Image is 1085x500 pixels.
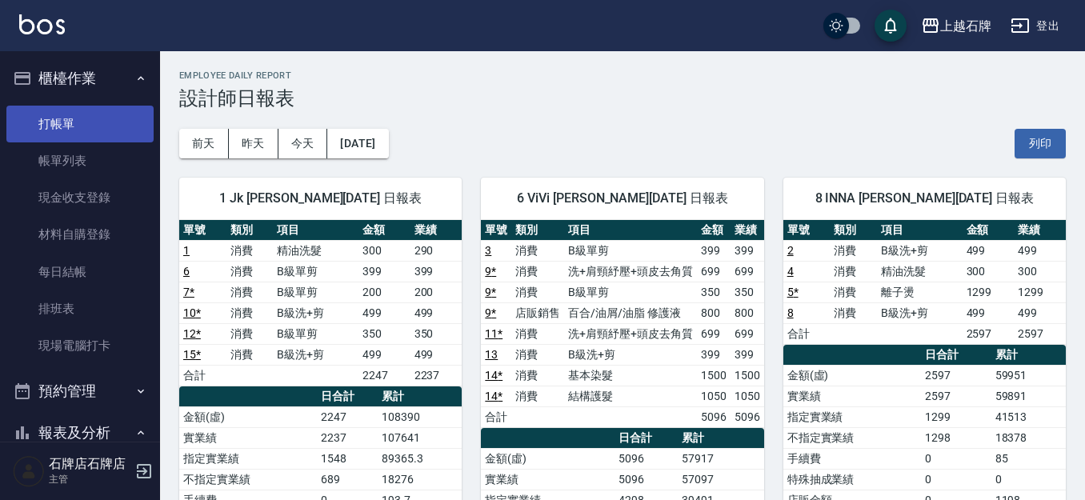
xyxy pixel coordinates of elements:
[731,323,764,344] td: 699
[783,386,921,406] td: 實業績
[226,240,274,261] td: 消費
[921,469,991,490] td: 0
[830,240,877,261] td: 消費
[731,406,764,427] td: 5096
[179,220,462,386] table: a dense table
[963,220,1015,241] th: 金額
[481,220,763,428] table: a dense table
[830,282,877,302] td: 消費
[1014,323,1066,344] td: 2597
[278,129,328,158] button: 今天
[481,469,615,490] td: 實業績
[511,240,564,261] td: 消費
[6,216,154,253] a: 材料自購登錄
[830,302,877,323] td: 消費
[787,306,794,319] a: 8
[731,302,764,323] td: 800
[317,427,378,448] td: 2237
[6,106,154,142] a: 打帳單
[273,282,358,302] td: B級單剪
[1014,220,1066,241] th: 業績
[787,244,794,257] a: 2
[731,220,764,241] th: 業績
[564,240,697,261] td: B級單剪
[830,261,877,282] td: 消費
[179,469,317,490] td: 不指定實業績
[179,365,226,386] td: 合計
[273,302,358,323] td: B級洗+剪
[6,412,154,454] button: 報表及分析
[783,365,921,386] td: 金額(虛)
[697,282,731,302] td: 350
[697,240,731,261] td: 399
[697,323,731,344] td: 699
[564,261,697,282] td: 洗+肩頸紓壓+頭皮去角質
[564,344,697,365] td: B級洗+剪
[963,282,1015,302] td: 1299
[921,406,991,427] td: 1299
[358,220,410,241] th: 金額
[179,70,1066,81] h2: Employee Daily Report
[731,365,764,386] td: 1500
[49,472,130,486] p: 主管
[6,290,154,327] a: 排班表
[991,386,1066,406] td: 59891
[921,345,991,366] th: 日合計
[179,448,317,469] td: 指定實業績
[13,455,45,487] img: Person
[783,220,831,241] th: 單號
[783,448,921,469] td: 手續費
[273,240,358,261] td: 精油洗髮
[6,58,154,99] button: 櫃檯作業
[564,365,697,386] td: 基本染髮
[731,282,764,302] td: 350
[273,261,358,282] td: B級單剪
[615,448,678,469] td: 5096
[783,406,921,427] td: 指定實業績
[991,469,1066,490] td: 0
[731,240,764,261] td: 399
[697,365,731,386] td: 1500
[991,448,1066,469] td: 85
[6,370,154,412] button: 預約管理
[678,469,763,490] td: 57097
[179,87,1066,110] h3: 設計師日報表
[564,220,697,241] th: 項目
[963,302,1015,323] td: 499
[877,220,962,241] th: 項目
[358,240,410,261] td: 300
[317,386,378,407] th: 日合計
[731,261,764,282] td: 699
[226,323,274,344] td: 消費
[803,190,1047,206] span: 8 INNA [PERSON_NAME][DATE] 日報表
[358,261,410,282] td: 399
[198,190,442,206] span: 1 Jk [PERSON_NAME][DATE] 日報表
[697,261,731,282] td: 699
[783,469,921,490] td: 特殊抽成業績
[511,302,564,323] td: 店販銷售
[410,302,462,323] td: 499
[564,302,697,323] td: 百合/油屑/油脂 修護液
[226,261,274,282] td: 消費
[511,220,564,241] th: 類別
[564,282,697,302] td: B級單剪
[915,10,998,42] button: 上越石牌
[511,282,564,302] td: 消費
[615,469,678,490] td: 5096
[317,448,378,469] td: 1548
[1015,129,1066,158] button: 列印
[358,282,410,302] td: 200
[378,427,462,448] td: 107641
[226,282,274,302] td: 消費
[877,240,962,261] td: B級洗+剪
[6,327,154,364] a: 現場電腦打卡
[1014,282,1066,302] td: 1299
[317,406,378,427] td: 2247
[511,261,564,282] td: 消費
[6,179,154,216] a: 現金收支登錄
[410,220,462,241] th: 業績
[378,469,462,490] td: 18276
[564,386,697,406] td: 結構護髮
[179,406,317,427] td: 金額(虛)
[481,220,511,241] th: 單號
